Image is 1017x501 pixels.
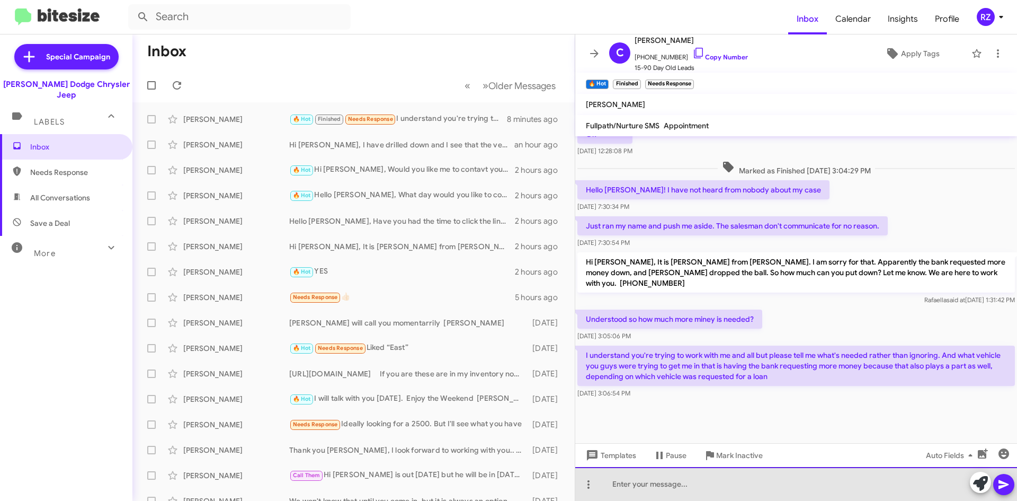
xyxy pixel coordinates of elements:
[293,294,338,301] span: Needs Response
[635,63,748,73] span: 15-90 Day Old Leads
[34,249,56,258] span: More
[289,445,527,455] div: Thank you [PERSON_NAME], I look forward to working with you.. [PERSON_NAME]
[289,241,515,252] div: Hi [PERSON_NAME], It is [PERSON_NAME] from [PERSON_NAME] Autos in [GEOGRAPHIC_DATA]. We would lov...
[289,342,527,354] div: Liked “East”
[183,139,289,150] div: [PERSON_NAME]
[289,368,527,379] div: [URL][DOMAIN_NAME] If you are these are in my inventory now. Just click the link [PERSON_NAME]
[527,343,566,354] div: [DATE]
[293,472,320,479] span: Call Them
[128,4,351,30] input: Search
[183,114,289,125] div: [PERSON_NAME]
[666,446,686,465] span: Pause
[183,368,289,379] div: [PERSON_NAME]
[577,310,762,329] p: Understood so how much more miney is needed?
[465,79,470,92] span: «
[901,44,940,63] span: Apply Tags
[947,296,965,304] span: said at
[183,343,289,354] div: [PERSON_NAME]
[616,45,624,61] span: C
[318,345,363,351] span: Needs Response
[14,44,119,69] a: Special Campaign
[527,368,566,379] div: [DATE]
[289,469,527,481] div: Hi [PERSON_NAME] is out [DATE] but he will be in [DATE] morning
[293,116,311,122] span: 🔥 Hot
[183,394,289,405] div: [PERSON_NAME]
[30,192,90,203] span: All Conversations
[30,167,120,178] span: Needs Response
[692,53,748,61] a: Copy Number
[879,4,926,34] a: Insights
[183,470,289,481] div: [PERSON_NAME]
[645,80,694,89] small: Needs Response
[514,139,566,150] div: an hour ago
[695,446,771,465] button: Mark Inactive
[183,165,289,175] div: [PERSON_NAME]
[459,75,562,96] nav: Page navigation example
[348,116,393,122] span: Needs Response
[289,139,514,150] div: Hi [PERSON_NAME], I have drilled down and I see that the vehicle is priced right to sell. Sometim...
[527,318,566,328] div: [DATE]
[577,203,629,210] span: [DATE] 7:30:34 PM
[586,121,659,130] span: Fullpath/Nurture SMS
[293,268,311,275] span: 🔥 Hot
[515,267,566,277] div: 2 hours ago
[289,216,515,226] div: Hello [PERSON_NAME], Have you had the time to click the link I have provided? Let me know [PERSON...
[488,80,556,92] span: Older Messages
[926,4,968,34] span: Profile
[293,166,311,173] span: 🔥 Hot
[968,8,1005,26] button: RZ
[30,218,70,228] span: Save a Deal
[515,241,566,252] div: 2 hours ago
[577,252,1015,293] p: Hi [PERSON_NAME], It is [PERSON_NAME] from [PERSON_NAME]. I am sorry for that. Apparently the ban...
[577,147,632,155] span: [DATE] 12:28:08 PM
[577,239,630,247] span: [DATE] 7:30:54 PM
[183,419,289,430] div: [PERSON_NAME]
[483,79,488,92] span: »
[289,291,515,303] div: 👍🏻
[293,395,311,402] span: 🔥 Hot
[577,346,1015,386] p: I understand you're trying to work with me and all but please tell me what's needed rather than i...
[293,192,311,199] span: 🔥 Hot
[293,421,338,428] span: Needs Response
[527,394,566,405] div: [DATE]
[577,216,888,235] p: Just ran my name and push me aside. The salesman don't communicate for no reason.
[613,80,640,89] small: Finished
[577,332,631,340] span: [DATE] 3:05:06 PM
[34,117,65,127] span: Labels
[183,241,289,252] div: [PERSON_NAME]
[289,318,527,328] div: [PERSON_NAME] will call you momentarrily [PERSON_NAME]
[577,180,829,199] p: Hello [PERSON_NAME]! I have not heard from nobody about my case
[575,446,645,465] button: Templates
[584,446,636,465] span: Templates
[183,292,289,303] div: [PERSON_NAME]
[788,4,827,34] a: Inbox
[527,470,566,481] div: [DATE]
[183,216,289,226] div: [PERSON_NAME]
[183,267,289,277] div: [PERSON_NAME]
[289,189,515,201] div: Hello [PERSON_NAME], What day would you like to come in? LEt Me know [PERSON_NAME] [PHONE_NUMBER]
[30,142,120,152] span: Inbox
[293,345,311,351] span: 🔥 Hot
[515,165,566,175] div: 2 hours ago
[289,266,515,278] div: YES
[577,389,630,397] span: [DATE] 3:06:54 PM
[318,116,341,122] span: Finished
[716,446,763,465] span: Mark Inactive
[635,34,748,47] span: [PERSON_NAME]
[515,190,566,201] div: 2 hours ago
[289,113,507,125] div: I understand you're trying to work with me and all but please tell me what's needed rather than i...
[926,446,977,465] span: Auto Fields
[289,164,515,176] div: Hi [PERSON_NAME], Would you like me to contavt you when you return from vacation? Let me know Tha...
[289,418,527,430] div: Ideally looking for a 2500. But I'll see what you have
[527,419,566,430] div: [DATE]
[645,446,695,465] button: Pause
[664,121,709,130] span: Appointment
[515,292,566,303] div: 5 hours ago
[924,296,1015,304] span: Rafaella [DATE] 1:31:42 PM
[827,4,879,34] span: Calendar
[527,445,566,455] div: [DATE]
[586,100,645,109] span: [PERSON_NAME]
[635,47,748,63] span: [PHONE_NUMBER]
